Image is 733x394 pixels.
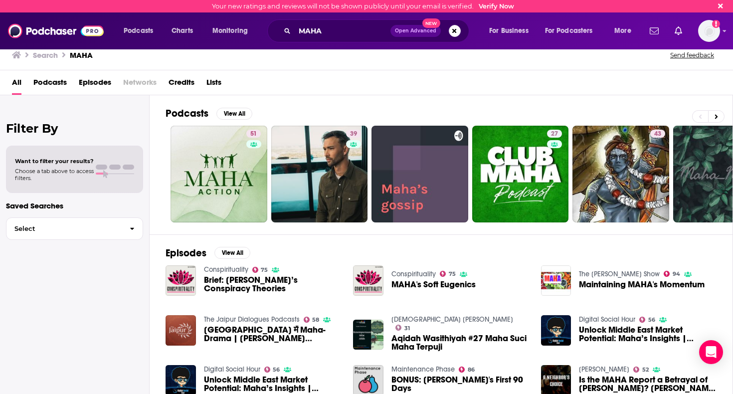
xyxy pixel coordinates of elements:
[216,108,252,120] button: View All
[673,272,680,276] span: 94
[169,74,194,95] a: Credits
[579,376,717,393] span: Is the MAHA Report a Betrayal of [PERSON_NAME]? [PERSON_NAME] Reacts
[304,317,320,323] a: 58
[33,74,67,95] span: Podcasts
[6,217,143,240] button: Select
[271,126,368,222] a: 39
[166,265,196,296] img: Brief: MAHA’s Conspiracy Theories
[206,74,221,95] span: Lists
[648,318,655,322] span: 56
[166,247,206,259] h2: Episodes
[204,376,342,393] span: Unlock Middle East Market Potential: Maha’s Insights | [PERSON_NAME] DSH #772
[124,24,153,38] span: Podcasts
[699,340,723,364] div: Open Intercom Messenger
[667,51,717,59] button: Send feedback
[472,126,569,222] a: 27
[346,130,361,138] a: 39
[391,315,513,324] a: Quran dan Kajian
[171,126,267,222] a: 51
[353,320,383,350] img: Aqidah Wasithiyah #27 Maha Suci Maha Terpuji
[541,265,571,296] img: Maintaining MAHA's Momentum
[614,24,631,38] span: More
[422,18,440,28] span: New
[353,265,383,296] img: MAHA's Soft Eugenics
[204,365,260,374] a: Digital Social Hour
[395,325,410,331] a: 31
[579,280,705,289] a: Maintaining MAHA's Momentum
[579,376,717,393] a: Is the MAHA Report a Betrayal of MAHA Moms? Robert W Malone Reacts
[204,276,342,293] a: Brief: MAHA’s Conspiracy Theories
[639,317,655,323] a: 56
[539,23,607,39] button: open menu
[579,326,717,343] span: Unlock Middle East Market Potential: Maha’s Insights | [PERSON_NAME] DSH #772
[541,315,571,346] img: Unlock Middle East Market Potential: Maha’s Insights | Maha Abouelenein DSH #772
[579,315,635,324] a: Digital Social Hour
[165,23,199,39] a: Charts
[698,20,720,42] img: User Profile
[489,24,529,38] span: For Business
[33,50,58,60] h3: Search
[212,24,248,38] span: Monitoring
[166,107,252,120] a: PodcastsView All
[204,326,342,343] a: Maharashtra में Maha-Drama | Modi-Shah Planning Full Majority in Maha | Awadh Ojha | Anupam Mishra
[391,270,436,278] a: Conspirituality
[117,23,166,39] button: open menu
[395,28,436,33] span: Open Advanced
[6,201,143,210] p: Saved Searches
[698,20,720,42] button: Show profile menu
[607,23,644,39] button: open menu
[273,368,280,372] span: 56
[15,168,94,182] span: Choose a tab above to access filters.
[252,267,268,273] a: 75
[264,367,280,373] a: 56
[468,368,475,372] span: 86
[547,130,562,138] a: 27
[404,326,410,331] span: 31
[6,225,122,232] span: Select
[391,376,529,393] a: BONUS: MAHA's First 90 Days
[15,158,94,165] span: Want to filter your results?
[391,376,529,393] span: BONUS: [PERSON_NAME]'s First 90 Days
[391,280,476,289] a: MAHA's Soft Eugenics
[698,20,720,42] span: Logged in as brendanmontesinos1
[391,334,529,351] a: Aqidah Wasithiyah #27 Maha Suci Maha Terpuji
[212,2,514,10] div: Your new ratings and reviews will not be shown publicly until your email is verified.
[79,74,111,95] a: Episodes
[166,315,196,346] a: Maharashtra में Maha-Drama | Modi-Shah Planning Full Majority in Maha | Awadh Ojha | Anupam Mishra
[70,50,93,60] h3: MAHA
[12,74,21,95] a: All
[204,265,248,274] a: Conspirituality
[204,315,300,324] a: The Jaipur Dialogues Podcasts
[123,74,157,95] span: Networks
[250,129,257,139] span: 51
[295,23,390,39] input: Search podcasts, credits, & more...
[449,272,456,276] span: 75
[204,326,342,343] span: [GEOGRAPHIC_DATA] में Maha-Drama | [PERSON_NAME] Planning Full Majority in [GEOGRAPHIC_DATA] | [P...
[545,24,593,38] span: For Podcasters
[440,271,456,277] a: 75
[482,23,541,39] button: open menu
[277,19,479,42] div: Search podcasts, credits, & more...
[572,126,669,222] a: 43
[579,270,660,278] a: The Charlie Kirk Show
[646,22,663,39] a: Show notifications dropdown
[579,326,717,343] a: Unlock Middle East Market Potential: Maha’s Insights | Maha Abouelenein DSH #772
[650,130,665,138] a: 43
[312,318,319,322] span: 58
[204,376,342,393] a: Unlock Middle East Market Potential: Maha’s Insights | Maha Abouelenein DSH #772
[633,367,649,373] a: 52
[664,271,680,277] a: 94
[8,21,104,40] img: Podchaser - Follow, Share and Rate Podcasts
[390,25,441,37] button: Open AdvancedNew
[246,130,261,138] a: 51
